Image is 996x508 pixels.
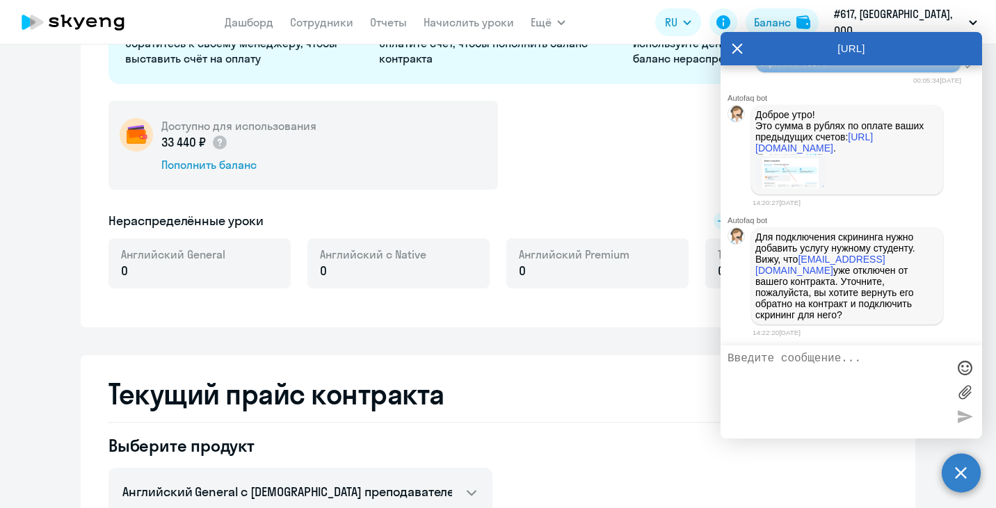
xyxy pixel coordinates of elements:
a: [EMAIL_ADDRESS][DOMAIN_NAME] [755,254,885,276]
label: Лимит 10 файлов [954,382,975,402]
p: Обратитесь к своему менеджеру, чтобы выставить счёт на оплату [125,35,362,66]
button: Балансbalance [746,8,819,36]
a: Сотрудники [290,15,353,29]
span: 0 [121,262,128,280]
h5: Доступно для использования [161,118,316,133]
a: Отчеты [370,15,407,29]
time: 14:22:20[DATE] [753,329,801,336]
p: Оплатите счёт, чтобы пополнить баланс контракта [379,35,616,66]
span: 0 [718,262,725,280]
span: 0 [519,262,526,280]
div: Пополнить баланс [161,157,316,172]
button: RU [655,8,701,36]
time: 14:20:27[DATE] [753,199,801,206]
img: 2025-08-22_09-19-49.png [755,154,825,188]
span: RU [665,14,677,31]
div: Баланс [754,14,791,31]
button: Ещё [531,8,565,36]
p: Используйте деньги, чтобы начислять на баланс нераспределённые уроки [633,35,870,66]
p: Доброе утро! Это сумма в рублях по оплате ваших предыдущих счетов: . [755,109,939,154]
p: 33 440 ₽ [161,133,228,151]
a: Дашборд [225,15,273,29]
img: bot avatar [728,228,746,248]
span: Английский General [121,247,225,262]
p: Для подключения скрининга нужно добавить услугу нужному студенту. Вижу, что уже отключен от вашег... [755,231,939,320]
span: Английский с Native [320,247,426,262]
div: Autofaq bot [728,94,982,102]
img: wallet-circle.png [120,118,153,151]
a: Начислить уроки [424,15,514,29]
span: Ещё [531,14,552,31]
p: #617, [GEOGRAPHIC_DATA], ООО [834,6,963,39]
h5: Нераспределённые уроки [109,212,264,230]
span: 0 [320,262,327,280]
span: Talks [718,247,743,262]
button: #617, [GEOGRAPHIC_DATA], ООО [827,6,984,39]
img: bot avatar [728,106,746,126]
div: Autofaq bot [728,216,982,224]
time: 00:05:34[DATE] [913,76,961,84]
img: balance [796,15,810,29]
h2: Текущий прайс контракта [109,377,887,411]
h4: Выберите продукт [109,434,492,457]
a: [URL][DOMAIN_NAME] [755,131,873,154]
span: Английский Premium [519,247,629,262]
